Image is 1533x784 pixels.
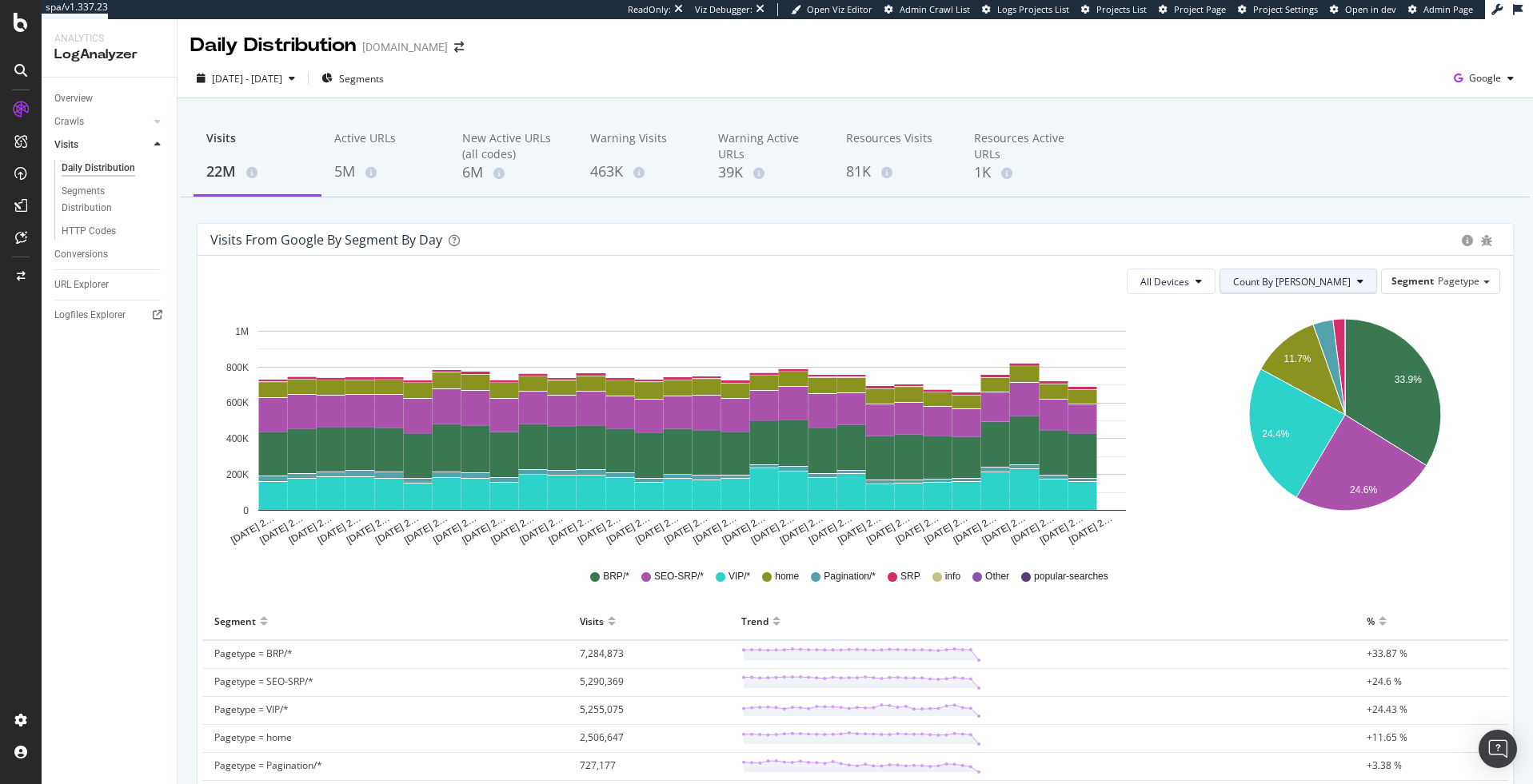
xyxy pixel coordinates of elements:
[982,3,1069,16] a: Logs Projects List
[54,32,164,46] div: Analytics
[1253,3,1318,15] span: Project Settings
[362,39,448,55] div: [DOMAIN_NAME]
[1096,3,1147,15] span: Projects List
[54,137,78,153] div: Visits
[1330,3,1396,16] a: Open in dev
[54,113,150,130] a: Crawls
[807,3,872,15] span: Open Viz Editor
[1345,3,1396,15] span: Open in dev
[590,130,693,161] div: Warning Visits
[54,246,166,263] a: Conversions
[1391,274,1434,288] span: Segment
[580,647,624,660] span: 7,284,873
[654,570,704,583] span: SEO-SRP/*
[1447,66,1520,91] button: Google
[846,161,948,182] div: 81K
[214,730,292,744] span: Pagetype = home
[214,608,256,634] div: Segment
[1423,3,1473,15] span: Admin Page
[580,608,604,634] div: Visits
[214,702,289,716] span: Pagetype = VIP/*
[974,130,1076,162] div: Resources Active URLs
[846,130,948,161] div: Resources Visits
[1238,3,1318,16] a: Project Settings
[1220,269,1377,294] button: Count By [PERSON_NAME]
[462,130,565,162] div: New Active URLs (all codes)
[1367,647,1407,660] span: +33.87 %
[1438,274,1479,288] span: Pagetype
[580,675,624,688] span: 5,290,369
[590,161,693,182] div: 463K
[206,130,309,161] div: Visits
[718,130,820,162] div: Warning Active URLs
[54,90,93,107] div: Overview
[54,277,166,293] a: URL Explorer
[1262,429,1289,440] text: 24.4%
[62,183,150,217] div: Segments Distribution
[1367,675,1402,688] span: +24.6 %
[945,570,960,583] span: info
[226,398,249,409] text: 600K
[741,608,768,634] div: Trend
[339,72,384,86] span: Segments
[206,161,309,182] div: 22M
[315,66,390,91] button: Segments
[791,3,872,16] a: Open Viz Editor
[212,72,282,86] span: [DATE] - [DATE]
[210,307,1174,547] svg: A chart.
[1159,3,1226,16] a: Project Page
[54,246,108,263] div: Conversions
[628,3,671,16] div: ReadOnly:
[695,3,753,16] div: Viz Debugger:
[824,570,876,583] span: Pagination/*
[997,3,1069,15] span: Logs Projects List
[54,307,166,324] a: Logfiles Explorer
[334,130,437,161] div: Active URLs
[1367,702,1407,716] span: +24.43 %
[62,183,166,217] a: Segments Distribution
[580,702,624,716] span: 5,255,075
[1233,275,1351,289] span: Count By Day
[1034,570,1108,583] span: popular-searches
[214,675,313,688] span: Pagetype = SEO-SRP/*
[54,307,126,324] div: Logfiles Explorer
[235,326,249,337] text: 1M
[226,362,249,373] text: 800K
[1395,375,1422,386] text: 33.9%
[1190,307,1500,547] svg: A chart.
[462,162,565,183] div: 6M
[226,469,249,480] text: 200K
[1469,71,1501,85] span: Google
[210,232,442,248] div: Visits from google by Segment by Day
[729,570,750,583] span: VIP/*
[226,433,249,444] text: 400K
[1481,235,1492,246] div: bug
[900,3,970,15] span: Admin Crawl List
[1367,730,1407,744] span: +11.65 %
[62,160,135,177] div: Daily Distribution
[974,162,1076,183] div: 1K
[243,505,249,516] text: 0
[54,113,84,130] div: Crawls
[54,277,109,293] div: URL Explorer
[900,570,920,583] span: SRP
[1479,730,1517,768] div: Open Intercom Messenger
[62,160,166,177] a: Daily Distribution
[214,647,293,660] span: Pagetype = BRP/*
[1462,235,1473,246] div: circle-info
[580,758,616,772] span: 727,177
[985,570,1009,583] span: Other
[54,46,164,64] div: LogAnalyzer
[1367,758,1402,772] span: +3.38 %
[1408,3,1473,16] a: Admin Page
[603,570,629,583] span: BRP/*
[1081,3,1147,16] a: Projects List
[775,570,799,583] span: home
[214,758,322,772] span: Pagetype = Pagination/*
[190,32,356,59] div: Daily Distribution
[1140,275,1189,289] span: All Devices
[580,730,624,744] span: 2,506,647
[334,161,437,182] div: 5M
